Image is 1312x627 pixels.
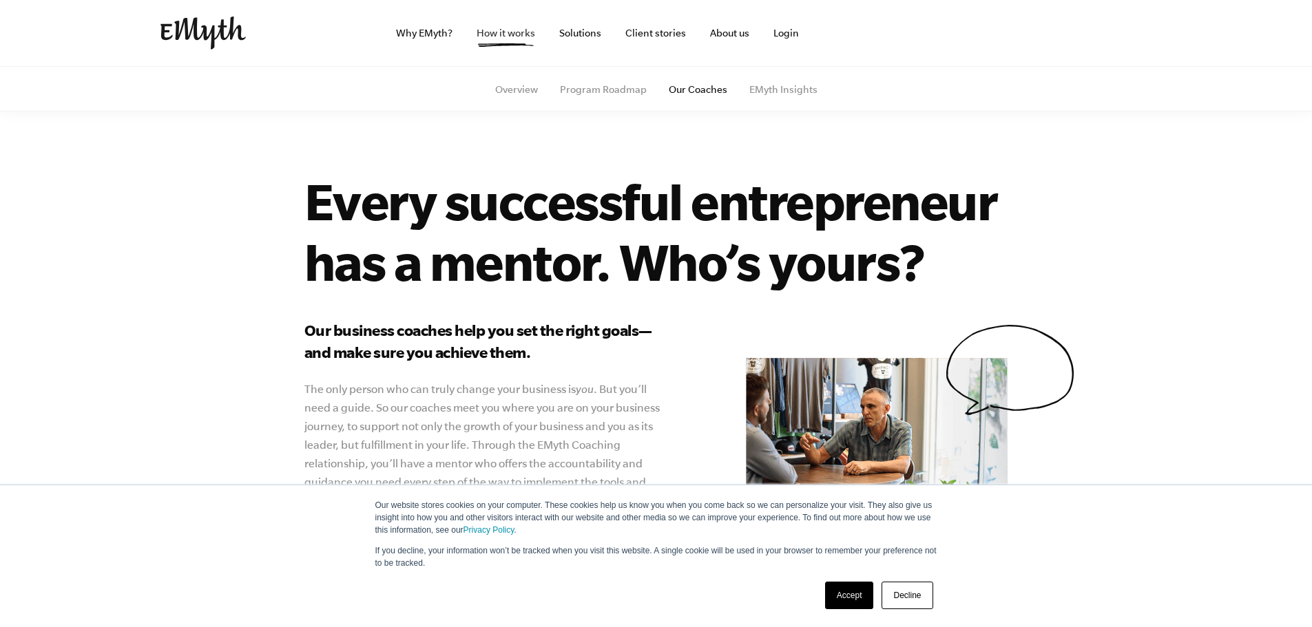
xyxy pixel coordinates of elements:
[304,380,666,510] p: The only person who can truly change your business is . But you’ll need a guide. So our coaches m...
[746,358,1008,495] img: e-myth business coaching our coaches mentor don matt talking
[560,84,647,95] a: Program Roadmap
[749,84,818,95] a: EMyth Insights
[576,383,594,395] i: you
[669,84,727,95] a: Our Coaches
[304,319,666,363] h3: Our business coaches help you set the right goals—and make sure you achieve them.
[304,171,1075,292] h1: Every successful entrepreneur has a mentor. Who’s yours?
[375,499,937,536] p: Our website stores cookies on your computer. These cookies help us know you when you come back so...
[464,525,514,535] a: Privacy Policy
[882,582,933,609] a: Decline
[856,18,1001,48] iframe: Embedded CTA
[495,84,538,95] a: Overview
[160,17,246,50] img: EMyth
[375,544,937,569] p: If you decline, your information won’t be tracked when you visit this website. A single cookie wi...
[825,582,874,609] a: Accept
[1008,18,1152,48] iframe: Embedded CTA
